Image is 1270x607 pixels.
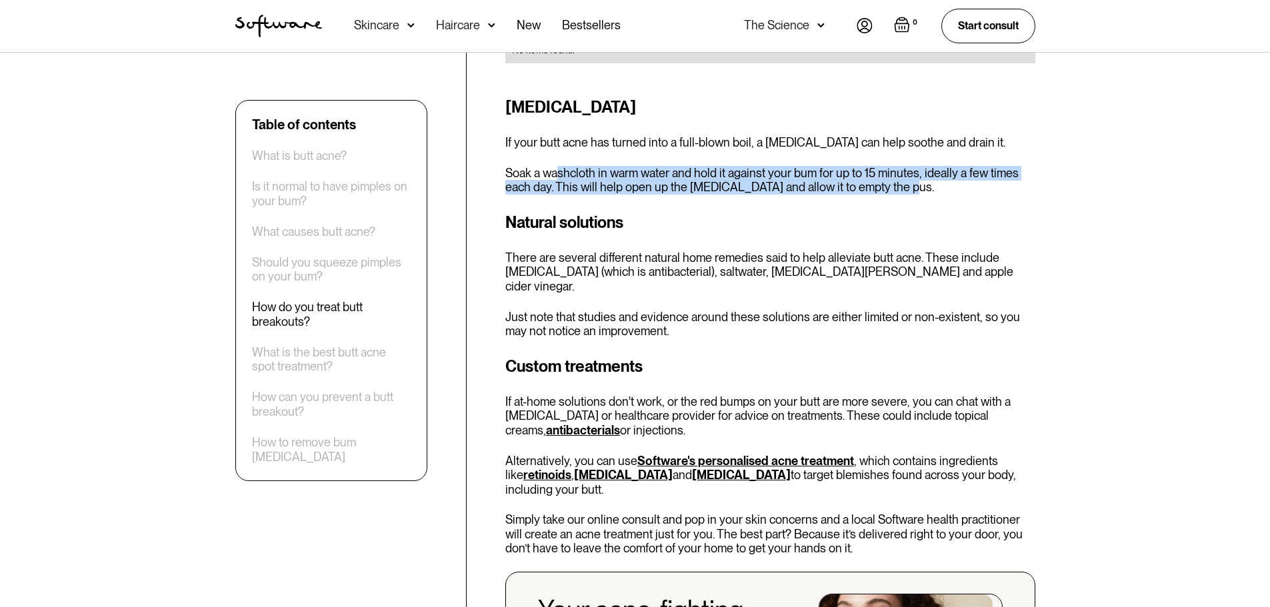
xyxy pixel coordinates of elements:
a: Should you squeeze pimples on your bum? [252,255,411,284]
div: 0 [910,17,920,29]
p: Alternatively, you can use , which contains ingredients like , and to target blemishes found acro... [505,454,1035,497]
div: Haircare [436,19,480,32]
a: How can you prevent a butt breakout? [252,390,411,418]
p: If at-home solutions don't work, or the red bumps on your butt are more severe, you can chat with... [505,394,1035,438]
h3: Natural solutions [505,211,1035,235]
h3: Custom treatments [505,354,1035,378]
a: Software's personalised acne treatment [637,454,854,468]
h3: [MEDICAL_DATA] [505,95,1035,119]
a: [MEDICAL_DATA] [692,468,791,482]
div: Skincare [354,19,399,32]
p: Simply take our online consult and pop in your skin concerns and a local Software health practiti... [505,512,1035,556]
a: What is butt acne? [252,149,347,163]
div: The Science [744,19,809,32]
a: [MEDICAL_DATA] [574,468,673,482]
a: Open empty cart [894,17,920,35]
a: What causes butt acne? [252,225,375,239]
p: If your butt acne has turned into a full-blown boil, a [MEDICAL_DATA] can help soothe and drain it. [505,135,1035,150]
a: retinoids [523,468,571,482]
a: Start consult [941,9,1035,43]
a: What is the best butt acne spot treatment? [252,345,411,374]
a: antibacterials [546,423,620,437]
img: Software Logo [235,15,322,37]
a: Is it normal to have pimples on your bum? [252,179,411,208]
img: arrow down [488,19,495,32]
a: home [235,15,322,37]
p: There are several different natural home remedies said to help alleviate butt acne. These include... [505,251,1035,294]
p: Just note that studies and evidence around these solutions are either limited or non-existent, so... [505,310,1035,338]
a: How to remove bum [MEDICAL_DATA] [252,435,411,464]
p: Soak a washcloth in warm water and hold it against your bum for up to 15 minutes, ideally a few t... [505,166,1035,195]
img: arrow down [407,19,415,32]
div: Table of contents [252,117,356,133]
img: arrow down [817,19,825,32]
a: How do you treat butt breakouts? [252,300,411,328]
